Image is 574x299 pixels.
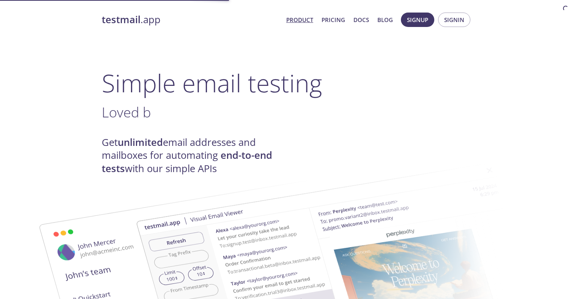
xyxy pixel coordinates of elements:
[102,149,272,175] strong: end-to-end tests
[444,15,464,25] span: Signin
[102,13,280,26] a: testmail.app
[102,103,151,122] span: Loved b
[102,68,472,98] h1: Simple email testing
[286,15,313,25] a: Product
[353,15,369,25] a: Docs
[322,15,345,25] a: Pricing
[102,13,140,26] strong: testmail
[407,15,428,25] span: Signup
[438,13,470,27] button: Signin
[401,13,434,27] button: Signup
[102,136,287,175] h4: Get email addresses and mailboxes for automating with our simple APIs
[377,15,393,25] a: Blog
[118,136,163,149] strong: unlimited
